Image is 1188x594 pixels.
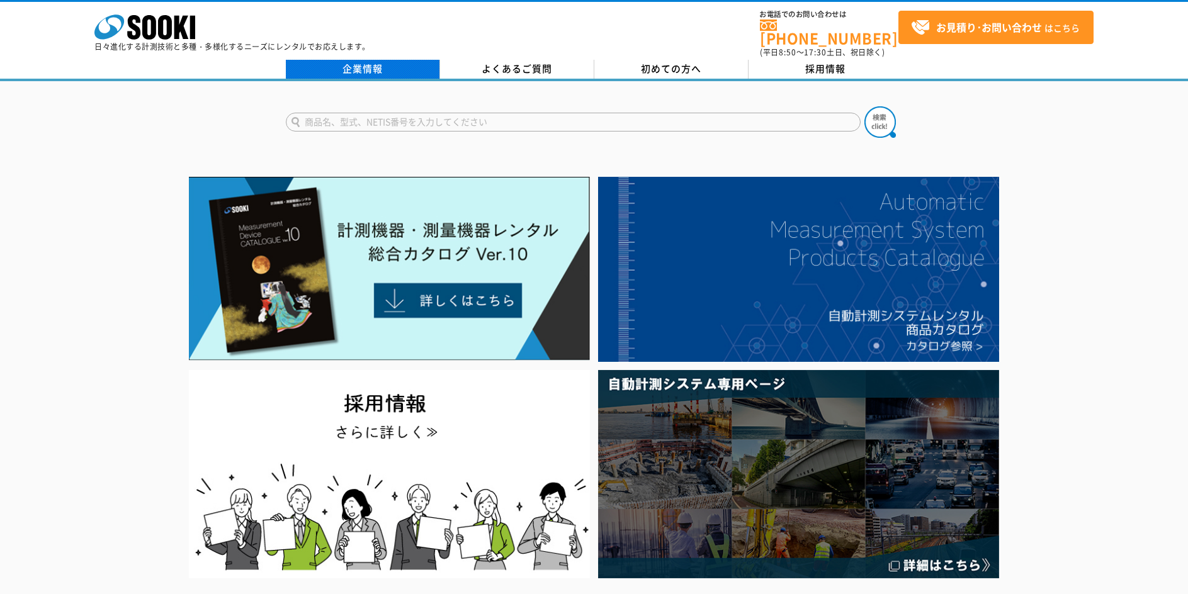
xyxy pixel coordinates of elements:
a: 初めての方へ [594,60,749,79]
a: よくあるご質問 [440,60,594,79]
a: お見積り･お問い合わせはこちら [898,11,1094,44]
p: 日々進化する計測技術と多種・多様化するニーズにレンタルでお応えします。 [94,43,370,50]
span: 初めての方へ [641,62,701,76]
span: (平日 ～ 土日、祝日除く) [760,47,885,58]
span: お電話でのお問い合わせは [760,11,898,18]
strong: お見積り･お問い合わせ [936,20,1042,35]
img: btn_search.png [864,106,896,138]
img: SOOKI recruit [189,370,590,578]
img: 自動計測システム専用ページ [598,370,999,578]
span: はこちら [911,18,1080,37]
a: 企業情報 [286,60,440,79]
span: 8:50 [779,47,796,58]
a: [PHONE_NUMBER] [760,20,898,45]
a: 採用情報 [749,60,903,79]
input: 商品名、型式、NETIS番号を入力してください [286,113,861,132]
img: 自動計測システムカタログ [598,177,999,362]
span: 17:30 [804,47,827,58]
img: Catalog Ver10 [189,177,590,361]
